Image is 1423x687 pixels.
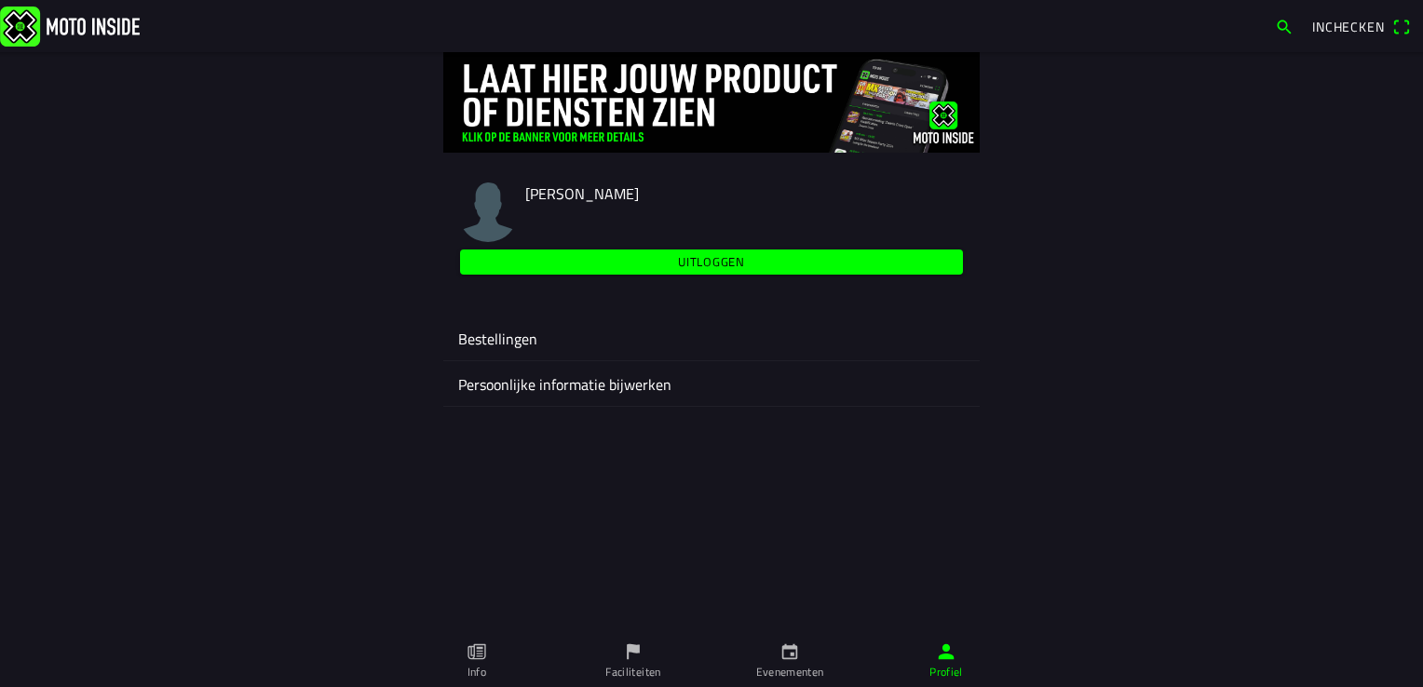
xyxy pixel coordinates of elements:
a: search [1266,10,1303,42]
span: [PERSON_NAME] [525,182,639,205]
ion-button: Uitloggen [460,249,963,275]
ion-icon: paper [467,641,487,662]
span: Inchecken [1312,17,1385,36]
a: Incheckenqr scanner [1303,10,1419,42]
ion-icon: flag [623,641,644,662]
ion-label: Evenementen [756,664,824,680]
ion-label: Persoonlijke informatie bijwerken [458,373,965,396]
ion-label: Faciliteiten [605,664,660,680]
ion-icon: calendar [779,641,800,662]
ion-label: Profiel [929,664,963,680]
ion-icon: person [936,641,956,662]
ion-label: Info [468,664,486,680]
ion-label: Bestellingen [458,328,965,350]
img: 4Lg0uCZZgYSq9MW2zyHRs12dBiEH1AZVHKMOLPl0.jpg [443,52,980,153]
img: moto-inside-avatar.png [458,182,518,242]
